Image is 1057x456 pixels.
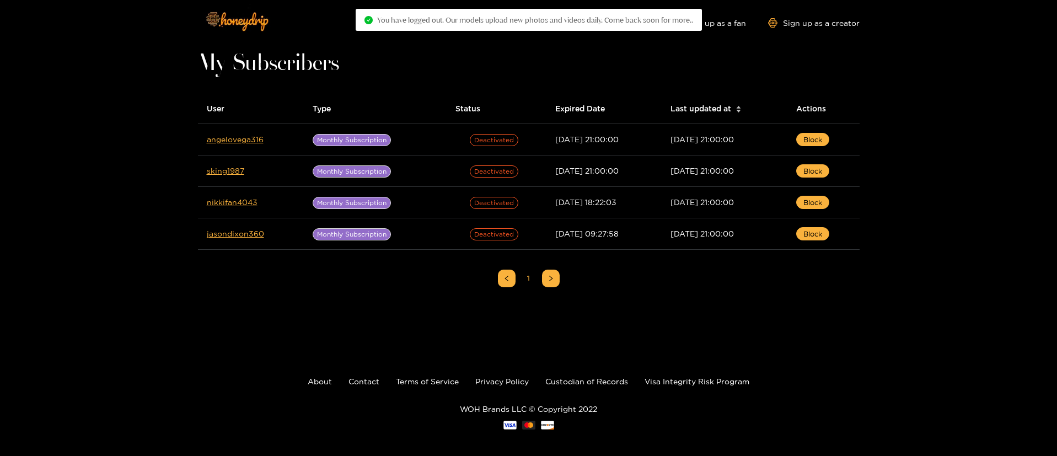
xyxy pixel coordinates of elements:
[207,135,264,143] a: angelovega316
[645,377,749,385] a: Visa Integrity Risk Program
[348,377,379,385] a: Contact
[470,197,518,209] span: Deactivated
[670,198,734,206] span: [DATE] 21:00:00
[670,229,734,238] span: [DATE] 21:00:00
[364,16,373,24] span: check-circle
[796,227,829,240] button: Block
[803,165,822,176] span: Block
[304,94,446,124] th: Type
[207,198,257,206] a: nikkifan4043
[736,108,742,114] span: caret-down
[736,104,742,110] span: caret-up
[768,18,860,28] a: Sign up as a creator
[498,270,516,287] button: left
[670,135,734,143] span: [DATE] 21:00:00
[313,228,391,240] span: Monthly Subscription
[396,377,459,385] a: Terms of Service
[796,164,829,178] button: Block
[796,133,829,146] button: Block
[803,228,822,239] span: Block
[198,94,304,124] th: User
[796,196,829,209] button: Block
[670,18,746,28] a: Sign up as a fan
[198,56,860,72] h1: My Subscribers
[555,198,616,206] span: [DATE] 18:22:03
[545,377,628,385] a: Custodian of Records
[555,167,619,175] span: [DATE] 21:00:00
[670,103,731,115] span: Last updated at
[377,15,693,24] span: You have logged out. Our models upload new photos and videos daily. Come back soon for more..
[546,94,662,124] th: Expired Date
[475,377,529,385] a: Privacy Policy
[555,229,619,238] span: [DATE] 09:27:58
[542,270,560,287] button: right
[670,167,734,175] span: [DATE] 21:00:00
[542,270,560,287] li: Next Page
[787,94,860,124] th: Actions
[470,134,518,146] span: Deactivated
[803,197,822,208] span: Block
[313,134,391,146] span: Monthly Subscription
[555,135,619,143] span: [DATE] 21:00:00
[503,275,510,282] span: left
[207,229,264,238] a: jasondixon360
[470,228,518,240] span: Deactivated
[498,270,516,287] li: Previous Page
[521,270,537,287] a: 1
[447,94,547,124] th: Status
[803,134,822,145] span: Block
[207,167,244,175] a: sking1987
[313,165,391,178] span: Monthly Subscription
[548,275,554,282] span: right
[308,377,332,385] a: About
[313,197,391,209] span: Monthly Subscription
[520,270,538,287] li: 1
[470,165,518,178] span: Deactivated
